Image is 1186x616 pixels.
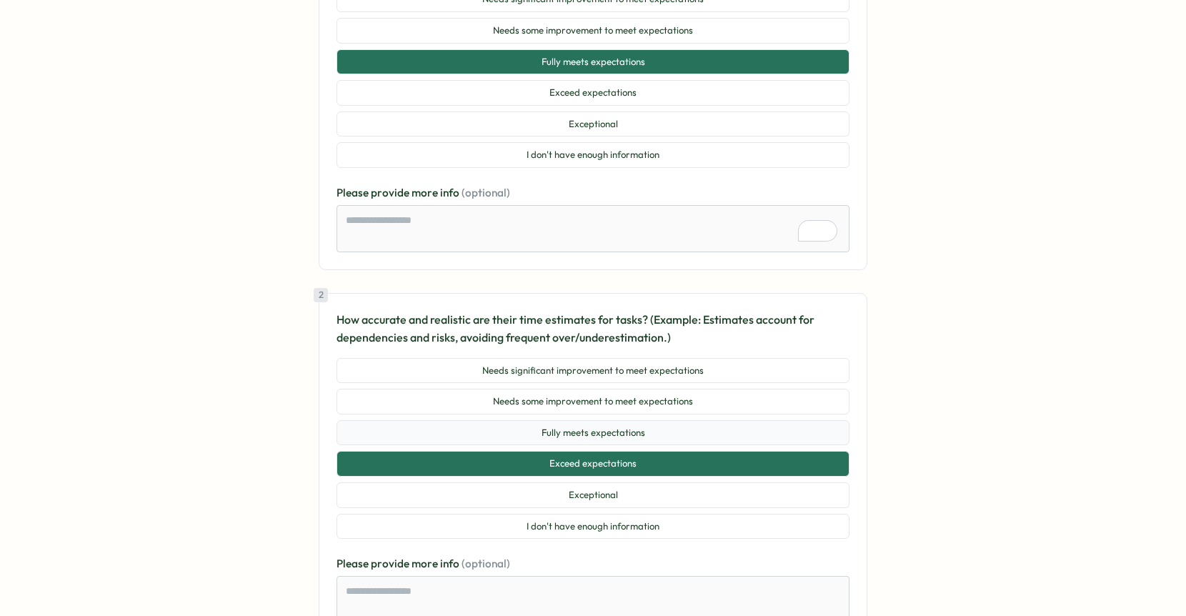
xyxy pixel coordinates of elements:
span: provide [371,557,412,570]
span: provide [371,186,412,199]
button: Fully meets expectations [337,49,849,75]
button: Exceptional [337,482,849,508]
p: How accurate and realistic are their time estimates for tasks? (Example: Estimates account for de... [337,311,849,347]
button: Exceptional [337,111,849,137]
span: Please [337,186,371,199]
button: I don't have enough information [337,514,849,540]
button: Exceed expectations [337,80,849,106]
button: Exceed expectations [337,451,849,477]
span: info [440,557,462,570]
span: (optional) [462,557,510,570]
span: more [412,557,440,570]
button: Needs some improvement to meet expectations [337,18,849,44]
button: Needs significant improvement to meet expectations [337,358,849,384]
textarea: To enrich screen reader interactions, please activate Accessibility in Grammarly extension settings [337,205,849,252]
span: Please [337,557,371,570]
span: (optional) [462,186,510,199]
button: Fully meets expectations [337,420,849,446]
button: I don't have enough information [337,142,849,168]
span: more [412,186,440,199]
span: info [440,186,462,199]
div: 2 [314,288,328,302]
button: Needs some improvement to meet expectations [337,389,849,414]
